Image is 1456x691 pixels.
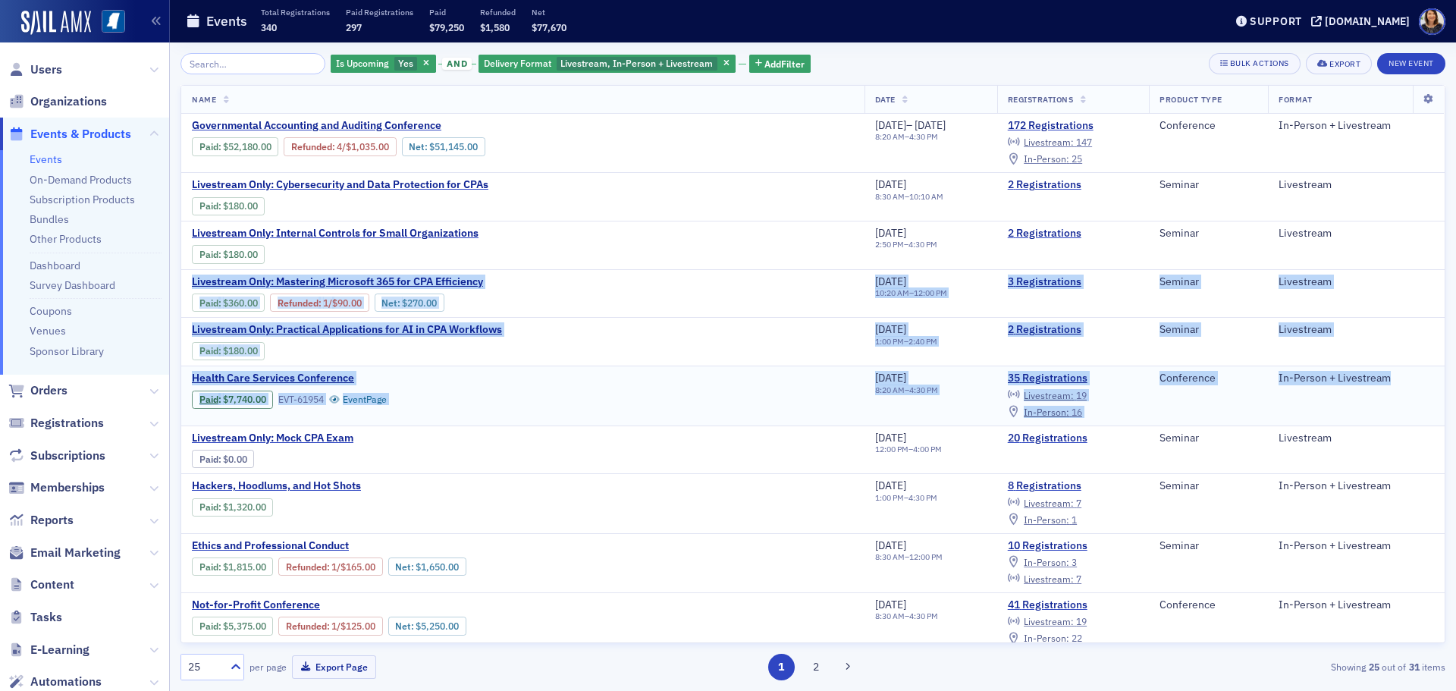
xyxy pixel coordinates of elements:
div: – [875,552,943,562]
span: Users [30,61,62,78]
img: SailAMX [21,11,91,35]
a: Coupons [30,304,72,318]
span: In-Person : [1024,406,1069,418]
a: Paid [199,249,218,260]
time: 4:30 PM [909,611,938,621]
a: Paid [199,345,218,356]
span: : [199,394,223,405]
span: [DATE] [875,118,906,132]
time: 2:50 PM [875,239,904,250]
div: – [875,337,937,347]
span: and [442,58,472,70]
a: Sponsor Library [30,344,104,358]
span: Hackers, Hoodlums, and Hot Shots [192,479,447,493]
a: 8 Registrations [1008,479,1139,493]
span: $77,670 [532,21,566,33]
span: $180.00 [223,200,258,212]
div: Seminar [1159,539,1257,553]
a: Events [30,152,62,166]
span: $51,145.00 [429,141,478,152]
span: : [199,249,223,260]
span: Name [192,94,216,105]
span: 16 [1072,406,1082,418]
div: Livestream [1279,432,1434,445]
a: Livestream Only: Practical Applications for AI in CPA Workflows [192,323,502,337]
div: Net: $27000 [375,294,444,312]
p: Paid [429,7,464,17]
span: $5,375.00 [223,620,266,632]
a: In-Person: 25 [1008,153,1082,165]
span: Livestream : [1024,497,1074,509]
strong: 31 [1406,660,1422,674]
a: 35 Registrations [1008,372,1139,385]
span: $0.00 [223,454,247,465]
time: 8:20 AM [875,131,905,142]
div: – [875,240,937,250]
time: 4:30 PM [909,131,938,142]
time: 1:00 PM [875,336,904,347]
a: Email Marketing [8,545,121,561]
span: $79,250 [429,21,464,33]
time: 10:20 AM [875,287,909,298]
span: $90.00 [332,297,362,309]
a: On-Demand Products [30,173,132,187]
a: Other Products [30,232,102,246]
div: – [875,611,938,621]
span: Not-for-Profit Conference [192,598,447,612]
div: Paid: 11 - $181500 [192,558,273,576]
strong: 25 [1366,660,1382,674]
a: In-Person: 3 [1008,556,1077,568]
span: : [199,561,223,573]
a: Livestream: 147 [1008,137,1092,149]
span: : [291,141,337,152]
div: Seminar [1159,479,1257,493]
div: Paid: 188 - $5218000 [192,137,278,155]
time: 4:00 PM [913,444,942,454]
a: New Event [1377,55,1445,69]
div: Refunded: 46 - $537500 [278,617,382,635]
span: Product Type [1159,94,1222,105]
span: : [199,200,223,212]
time: 4:30 PM [908,492,937,503]
span: $52,180.00 [223,141,271,152]
a: Livestream Only: Mock CPA Exam [192,432,447,445]
span: Livestream : [1024,573,1074,585]
span: Net : [381,297,402,309]
div: Conference [1159,119,1257,133]
span: [DATE] [875,275,906,288]
span: $5,250.00 [416,620,459,632]
span: Delivery Format [484,57,551,69]
span: : [199,141,223,152]
time: 8:30 AM [875,551,905,562]
a: Subscriptions [8,448,105,464]
a: 2 Registrations [1008,227,1139,240]
span: 340 [261,21,277,33]
button: 1 [768,654,795,680]
div: – [875,493,937,503]
a: Livestream: 7 [1008,573,1081,585]
p: Net [532,7,566,17]
span: Email Marketing [30,545,121,561]
div: Seminar [1159,432,1257,445]
span: Net : [395,561,416,573]
a: 20 Registrations [1008,432,1139,445]
a: In-Person: 16 [1008,406,1082,418]
div: Paid: 38 - $774000 [192,391,273,409]
span: [DATE] [875,479,906,492]
a: 3 Registrations [1008,275,1139,289]
a: Paid [199,297,218,309]
a: 41 Registrations [1008,598,1139,612]
a: 172 Registrations [1008,119,1139,133]
button: Bulk Actions [1209,53,1301,74]
span: 147 [1076,136,1092,148]
div: Seminar [1159,323,1257,337]
span: : [286,561,331,573]
span: Organizations [30,93,107,110]
a: Bundles [30,212,69,226]
span: [DATE] [875,431,906,444]
span: Net : [409,141,429,152]
button: Export [1306,53,1372,74]
a: Paid [199,394,218,405]
a: Reports [8,512,74,529]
